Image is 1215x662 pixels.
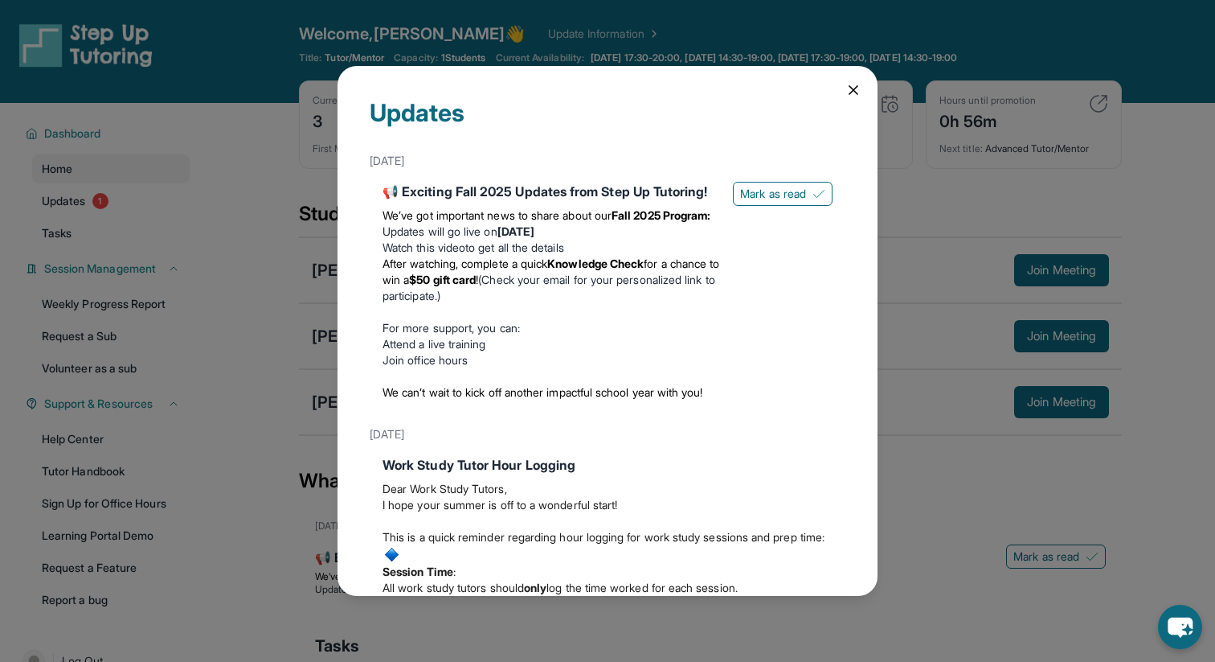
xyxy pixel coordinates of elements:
li: to get all the details [382,240,720,256]
span: After watching, complete a quick [382,257,547,270]
button: chat-button [1158,605,1202,649]
li: (Check your email for your personalized link to participate.) [382,256,720,304]
span: : [453,565,456,578]
strong: Knowledge Check [547,257,644,270]
div: 📢 Exciting Fall 2025 Updates from Step Up Tutoring! [382,182,720,201]
button: Mark as read [733,182,832,206]
div: [DATE] [370,146,845,175]
div: Work Study Tutor Hour Logging [382,455,832,475]
a: Join office hours [382,353,468,367]
span: All work study tutors should [382,581,524,594]
span: I hope your summer is off to a wonderful start! [382,498,617,512]
strong: Fall 2025 Program: [612,208,710,222]
img: Mark as read [812,187,825,200]
div: [DATE] [370,420,845,449]
span: ! [476,273,478,286]
p: For more support, you can: [382,320,720,336]
img: :small_blue_diamond: [382,545,401,564]
strong: [DATE] [497,224,534,238]
span: This is a quick reminder regarding hour logging for work study sessions and prep time: [382,530,824,544]
div: Updates [370,98,845,146]
strong: $50 gift card [409,273,476,286]
span: Mark as read [740,186,806,202]
span: Dear Work Study Tutors, [382,482,507,495]
span: log the time worked for each session. [546,581,738,594]
strong: Session Time [382,565,453,578]
a: Attend a live training [382,337,486,351]
li: Updates will go live on [382,224,720,240]
a: Watch this video [382,241,465,254]
span: We can’t wait to kick off another impactful school year with you! [382,385,703,399]
span: We’ve got important news to share about our [382,208,612,222]
strong: only [524,581,546,594]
